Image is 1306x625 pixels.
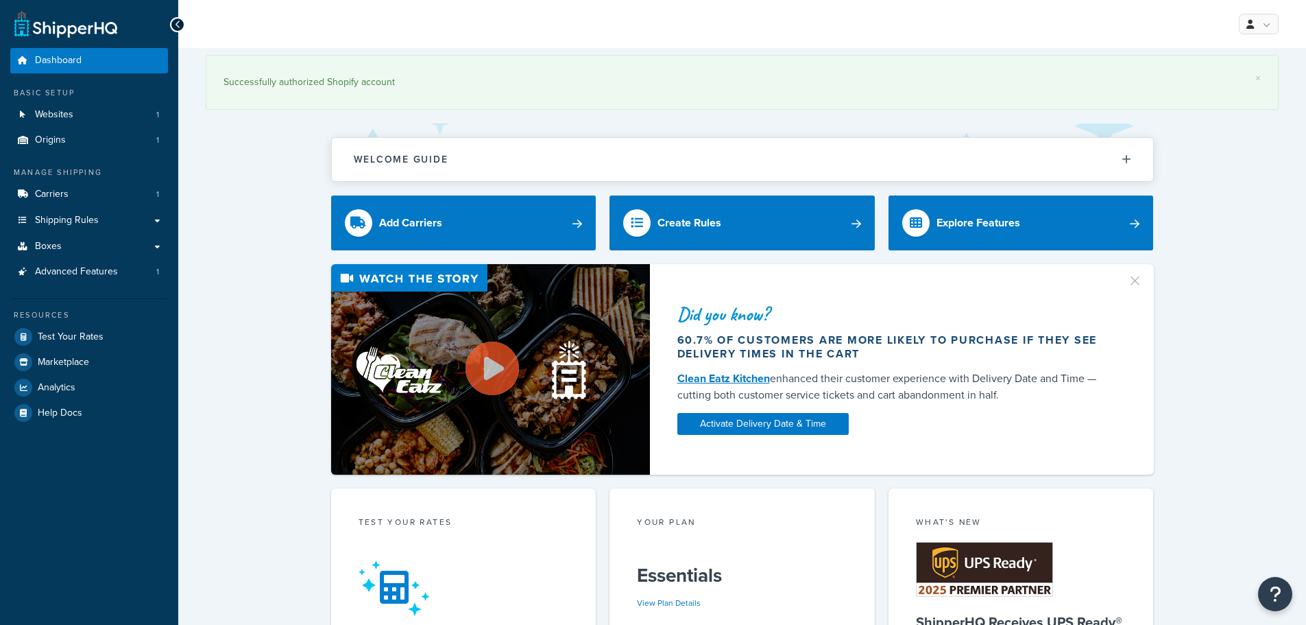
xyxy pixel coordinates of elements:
span: Analytics [38,382,75,394]
a: Create Rules [609,196,875,250]
span: Boxes [35,241,62,252]
a: Help Docs [10,401,168,425]
a: Activate Delivery Date & Time [677,413,849,435]
div: enhanced their customer experience with Delivery Date and Time — cutting both customer service ti... [677,370,1111,403]
a: Test Your Rates [10,325,168,349]
a: View Plan Details [637,597,701,609]
a: Analytics [10,375,168,400]
span: 1 [156,189,159,200]
a: Carriers1 [10,182,168,207]
span: 1 [156,266,159,278]
div: What's New [916,516,1126,532]
div: Your Plan [637,516,847,532]
a: Dashboard [10,48,168,73]
div: Test your rates [359,516,569,532]
a: Explore Features [888,196,1154,250]
span: Dashboard [35,55,82,67]
a: Websites1 [10,102,168,128]
div: Resources [10,309,168,321]
a: Clean Eatz Kitchen [677,370,770,386]
div: Add Carriers [379,213,442,233]
h5: Essentials [637,565,847,587]
li: Advanced Features [10,259,168,285]
button: Welcome Guide [332,138,1153,181]
a: × [1255,73,1261,84]
div: Successfully authorized Shopify account [223,73,1261,92]
li: Carriers [10,182,168,207]
div: Create Rules [657,213,721,233]
div: Basic Setup [10,87,168,99]
div: Explore Features [936,213,1020,233]
a: Shipping Rules [10,208,168,233]
a: Marketplace [10,350,168,375]
div: Did you know? [677,305,1111,324]
span: Marketplace [38,357,89,368]
span: 1 [156,109,159,121]
div: Manage Shipping [10,167,168,178]
li: Websites [10,102,168,128]
span: Test Your Rates [38,331,104,343]
a: Advanced Features1 [10,259,168,285]
span: Help Docs [38,408,82,419]
a: Add Carriers [331,196,596,250]
span: Advanced Features [35,266,118,278]
span: Websites [35,109,73,121]
li: Origins [10,128,168,153]
span: Shipping Rules [35,215,99,226]
img: Video thumbnail [331,264,650,475]
a: Boxes [10,234,168,259]
button: Open Resource Center [1258,577,1292,611]
h2: Welcome Guide [354,154,448,165]
a: Origins1 [10,128,168,153]
div: 60.7% of customers are more likely to purchase if they see delivery times in the cart [677,333,1111,361]
span: 1 [156,134,159,146]
span: Carriers [35,189,69,200]
span: Origins [35,134,66,146]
